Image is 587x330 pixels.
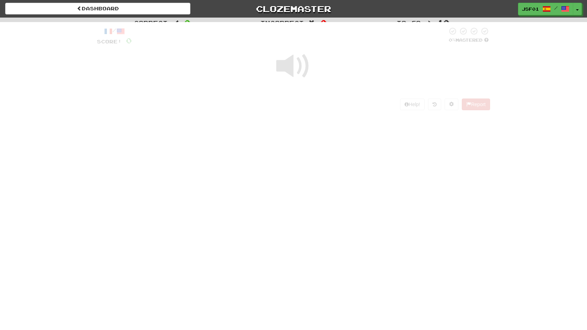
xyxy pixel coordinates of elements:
span: Incorrect [260,19,304,26]
div: / [97,27,132,35]
button: Report [462,99,490,110]
span: / [554,6,558,10]
span: Score: [97,39,122,44]
span: 0 % [449,37,456,43]
span: 10 [438,18,449,27]
span: 0 [321,18,327,27]
span: 0 [126,36,132,45]
a: Dashboard [5,3,190,14]
span: : [309,20,316,26]
a: JSF01 / [518,3,573,15]
button: Round history (alt+y) [428,99,441,110]
div: Mastered [447,37,490,43]
span: JSF01 [522,6,539,12]
span: : [172,20,180,26]
span: 0 [185,18,190,27]
button: Help! [400,99,425,110]
span: Correct [134,19,168,26]
a: Clozemaster [201,3,386,15]
span: : [426,20,433,26]
span: To go [397,19,421,26]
